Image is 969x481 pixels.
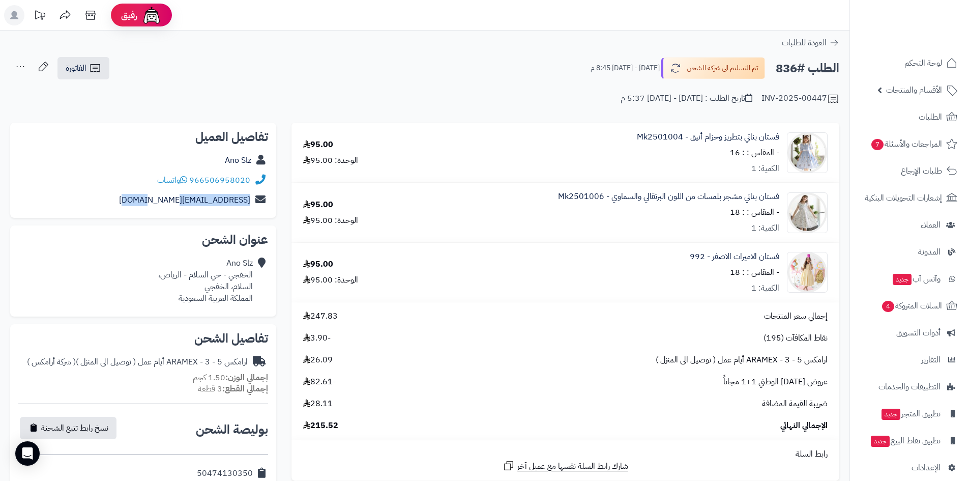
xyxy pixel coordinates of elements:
[856,348,963,372] a: التقارير
[787,132,827,173] img: 1739125954-IMG_7240-90x90.jpeg
[871,139,884,150] span: 7
[198,383,268,395] small: 3 قطعة
[856,429,963,453] a: تطبيق نقاط البيعجديد
[18,131,268,143] h2: تفاصيل العميل
[558,191,779,203] a: فستان بناتي مشجر بلمسات من اللون البرتقالي والسماوي - Mk2501006
[196,423,268,436] h2: بوليصة الشحن
[189,174,250,186] a: 966506958020
[919,110,942,124] span: الطلبات
[901,164,942,178] span: طلبات الإرجاع
[661,58,765,79] button: تم التسليم الى شركة الشحن
[856,294,963,318] a: السلات المتروكة4
[764,332,828,344] span: نقاط المكافآت (195)
[20,417,116,439] button: نسخ رابط تتبع الشحنة
[27,356,76,368] span: ( شركة أرامكس )
[776,58,839,79] h2: الطلب #836
[871,436,890,447] span: جديد
[751,282,779,294] div: الكمية: 1
[303,354,333,366] span: 26.09
[751,163,779,175] div: الكمية: 1
[730,147,779,159] small: - المقاس : : 16
[856,321,963,345] a: أدوات التسويق
[503,460,628,472] a: شارك رابط السلة نفسها مع عميل آخر
[880,407,941,421] span: تطبيق المتجر
[27,356,248,368] div: ارامكس ARAMEX - 3 - 5 أيام عمل ( توصيل الى المنزل )
[856,402,963,426] a: تطبيق المتجرجديد
[303,259,333,270] div: 95.00
[656,354,828,366] span: ارامكس ARAMEX - 3 - 5 أيام عمل ( توصيل الى المنزل )
[918,245,941,259] span: المدونة
[912,461,941,475] span: الإعدادات
[303,139,333,151] div: 95.00
[751,222,779,234] div: الكمية: 1
[856,456,963,480] a: الإعدادات
[225,154,251,166] a: Ano Slz
[921,353,941,367] span: التقارير
[158,258,253,304] div: Ano Slz الخفجي - حي السلام - الرياص، السلام، الخفجي المملكة العربية السعودية
[881,299,942,313] span: السلات المتروكة
[591,63,660,73] small: [DATE] - [DATE] 8:45 م
[870,137,942,151] span: المراجعات والأسئلة
[921,218,941,232] span: العملاء
[878,380,941,394] span: التطبيقات والخدمات
[517,461,628,472] span: شارك رابط السلة نفسها مع عميل آخر
[303,310,338,322] span: 247.83
[764,310,828,322] span: إجمالي سعر المنتجات
[782,37,839,49] a: العودة للطلبات
[303,199,333,211] div: 95.00
[621,93,752,104] div: تاريخ الطلب : [DATE] - [DATE] 5:37 م
[870,434,941,448] span: تطبيق نقاط البيع
[882,409,900,420] span: جديد
[303,420,338,432] span: 215.52
[856,51,963,75] a: لوحة التحكم
[15,441,40,466] div: Open Intercom Messenger
[730,206,779,218] small: - المقاس : : 18
[57,57,109,79] a: الفاتورة
[690,251,779,263] a: فستان الاميرات الاصفر - 992
[856,375,963,399] a: التطبيقات والخدمات
[121,9,137,21] span: رفيق
[782,37,827,49] span: العودة للطلبات
[865,191,942,205] span: إشعارات التحويلات البنكية
[761,93,839,105] div: INV-2025-00447
[723,376,828,388] span: عروض [DATE] الوطني 1+1 مجاناً
[303,215,358,227] div: الوحدة: 95.00
[66,62,86,74] span: الفاتورة
[27,5,52,28] a: تحديثات المنصة
[303,376,336,388] span: -82.61
[222,383,268,395] strong: إجمالي القطع:
[18,234,268,246] h2: عنوان الشحن
[856,132,963,156] a: المراجعات والأسئلة7
[303,155,358,166] div: الوحدة: 95.00
[904,56,942,70] span: لوحة التحكم
[637,131,779,143] a: فستان بناتي بتطريز وحزام أنيق - Mk2501004
[896,326,941,340] span: أدوات التسويق
[856,186,963,210] a: إشعارات التحويلات البنكية
[225,372,268,384] strong: إجمالي الوزن:
[856,267,963,291] a: وآتس آبجديد
[892,272,941,286] span: وآتس آب
[157,174,187,186] a: واتساب
[41,422,108,434] span: نسخ رابط تتبع الشحنة
[893,274,912,285] span: جديد
[303,398,333,410] span: 28.11
[762,398,828,410] span: ضريبة القيمة المضافة
[856,159,963,183] a: طلبات الإرجاع
[141,5,162,25] img: ai-face.png
[886,83,942,97] span: الأقسام والمنتجات
[856,240,963,264] a: المدونة
[787,252,827,293] img: 1751171711-IMG_7609-90x90.jpeg
[296,448,835,460] div: رابط السلة
[780,420,828,432] span: الإجمالي النهائي
[119,194,250,206] a: [EMAIL_ADDRESS][DOMAIN_NAME]
[856,213,963,237] a: العملاء
[730,266,779,278] small: - المقاس : : 18
[787,192,827,233] img: 1739175414-IMG_7265-90x90.jpeg
[18,332,268,345] h2: تفاصيل الشحن
[197,468,253,479] div: 50474130350
[882,301,894,312] span: 4
[193,372,268,384] small: 1.50 كجم
[856,105,963,129] a: الطلبات
[303,332,331,344] span: -3.90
